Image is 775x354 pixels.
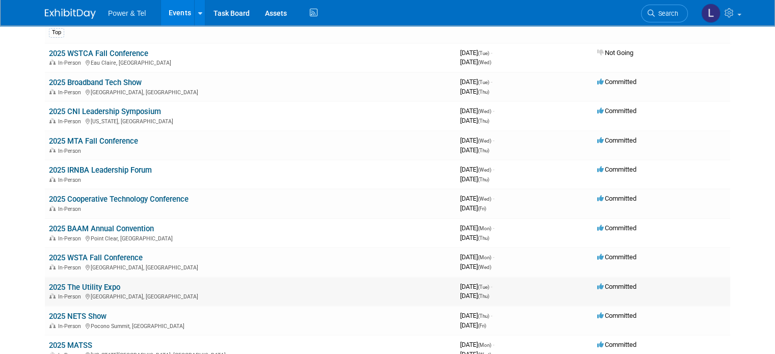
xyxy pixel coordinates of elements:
a: 2025 The Utility Expo [49,283,120,292]
a: 2025 Cooperative Technology Conference [49,195,189,204]
span: (Tue) [478,284,489,290]
div: [GEOGRAPHIC_DATA], [GEOGRAPHIC_DATA] [49,263,452,271]
span: - [493,341,494,348]
span: In-Person [58,323,84,330]
span: [DATE] [460,321,486,329]
span: (Wed) [478,108,491,114]
span: Search [655,10,678,17]
img: Lydia Lott [701,4,720,23]
img: In-Person Event [49,293,56,298]
div: Pocono Summit, [GEOGRAPHIC_DATA] [49,321,452,330]
span: (Wed) [478,138,491,144]
span: (Fri) [478,206,486,211]
a: 2025 NETS Show [49,312,106,321]
span: Not Going [597,49,633,57]
span: [DATE] [460,283,492,290]
span: [DATE] [460,166,494,173]
span: Committed [597,312,636,319]
span: [DATE] [460,88,489,95]
span: Committed [597,78,636,86]
span: [DATE] [460,137,494,144]
span: - [491,283,492,290]
span: [DATE] [460,58,491,66]
span: (Thu) [478,89,489,95]
span: In-Person [58,177,84,183]
span: [DATE] [460,107,494,115]
span: [DATE] [460,224,494,232]
span: - [493,137,494,144]
span: [DATE] [460,253,494,261]
img: In-Person Event [49,323,56,328]
span: In-Person [58,118,84,125]
span: - [491,78,492,86]
span: (Mon) [478,342,491,348]
span: Committed [597,224,636,232]
span: - [491,312,492,319]
span: (Tue) [478,79,489,85]
span: (Wed) [478,167,491,173]
span: In-Person [58,206,84,212]
span: Committed [597,107,636,115]
a: 2025 MATSS [49,341,92,350]
span: (Thu) [478,148,489,153]
a: 2025 IRNBA Leadership Forum [49,166,152,175]
span: (Fri) [478,323,486,329]
span: (Wed) [478,264,491,270]
span: [DATE] [460,49,492,57]
img: In-Person Event [49,148,56,153]
a: 2025 MTA Fall Conference [49,137,138,146]
span: (Thu) [478,293,489,299]
span: Committed [597,166,636,173]
span: (Wed) [478,60,491,65]
span: (Thu) [478,177,489,182]
img: In-Person Event [49,89,56,94]
div: [US_STATE], [GEOGRAPHIC_DATA] [49,117,452,125]
span: (Tue) [478,50,489,56]
a: 2025 WSTCA Fall Conference [49,49,148,58]
span: In-Person [58,293,84,300]
img: In-Person Event [49,264,56,269]
span: In-Person [58,148,84,154]
span: - [491,49,492,57]
span: (Thu) [478,313,489,319]
span: - [493,107,494,115]
span: - [493,195,494,202]
span: [DATE] [460,341,494,348]
div: Point Clear, [GEOGRAPHIC_DATA] [49,234,452,242]
span: In-Person [58,235,84,242]
span: [DATE] [460,175,489,183]
span: [DATE] [460,117,489,124]
span: Committed [597,283,636,290]
span: - [493,166,494,173]
span: [DATE] [460,263,491,270]
div: Top [49,28,64,37]
span: In-Person [58,264,84,271]
span: In-Person [58,89,84,96]
span: - [493,224,494,232]
div: [GEOGRAPHIC_DATA], [GEOGRAPHIC_DATA] [49,88,452,96]
img: In-Person Event [49,235,56,240]
span: [DATE] [460,292,489,299]
span: Committed [597,341,636,348]
a: 2025 WSTA Fall Conference [49,253,143,262]
span: (Wed) [478,196,491,202]
span: (Mon) [478,226,491,231]
a: Search [641,5,688,22]
span: (Thu) [478,118,489,124]
img: ExhibitDay [45,9,96,19]
img: In-Person Event [49,60,56,65]
div: [GEOGRAPHIC_DATA], [GEOGRAPHIC_DATA] [49,292,452,300]
span: Committed [597,253,636,261]
img: In-Person Event [49,206,56,211]
span: [DATE] [460,146,489,154]
span: Committed [597,195,636,202]
span: - [493,253,494,261]
a: 2025 CNI Leadership Symposium [49,107,161,116]
span: [DATE] [460,312,492,319]
span: [DATE] [460,78,492,86]
span: (Mon) [478,255,491,260]
span: (Thu) [478,235,489,241]
div: Eau Claire, [GEOGRAPHIC_DATA] [49,58,452,66]
span: In-Person [58,60,84,66]
span: Committed [597,137,636,144]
